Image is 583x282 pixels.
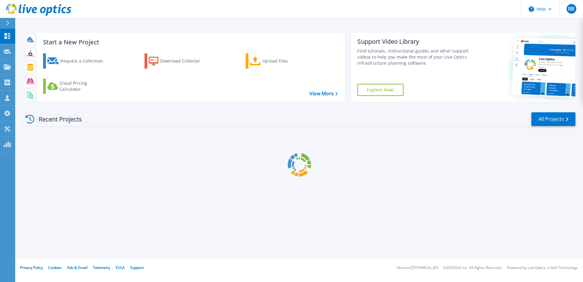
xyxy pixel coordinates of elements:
a: Ads & Email [67,265,87,270]
li: Version: [TECHNICAL_ID] [397,266,438,270]
h3: Start a New Project [43,39,338,46]
div: Find tutorials, instructional guides and other support videos to help you make the most of your L... [357,48,472,66]
a: Cookies [48,265,62,270]
a: Request a Collection [43,53,111,69]
a: Support [130,265,144,270]
div: Recent Projects [23,112,90,127]
div: Upload Files [262,55,311,67]
li: Powered by Live Optics, a Dell Technology [507,266,578,270]
span: RB [568,6,574,11]
div: Request a Collection [60,55,109,67]
a: Upload Files [246,53,313,69]
a: EULA [116,265,125,270]
a: Explore Now! [357,84,404,96]
div: Cloud Pricing Calculator [60,80,108,92]
a: Cloud Pricing Calculator [43,79,111,94]
div: Download Collector [160,55,209,67]
a: All Projects [531,112,575,126]
a: Telemetry [93,265,110,270]
a: Privacy Policy [20,265,43,270]
li: © 2025 Dell Inc. All Rights Reserved [443,266,501,270]
div: Support Video Library [357,38,472,46]
a: View More [309,91,338,97]
a: Download Collector [145,53,212,69]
